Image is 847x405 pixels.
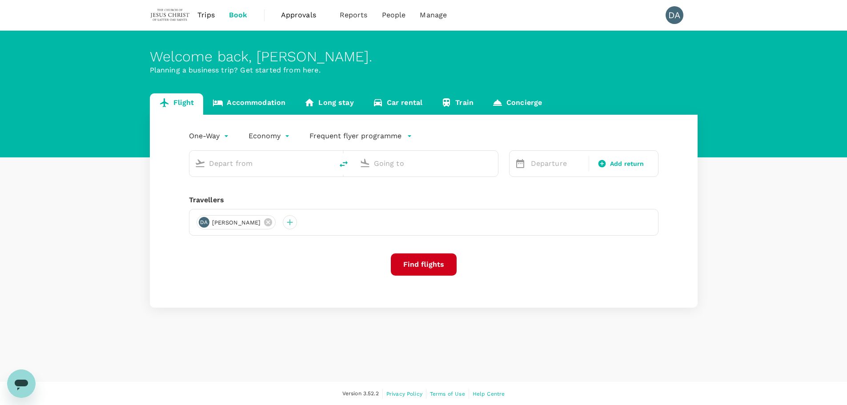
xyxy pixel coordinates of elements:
p: Planning a business trip? Get started from here. [150,65,698,76]
button: Open [492,162,494,164]
button: Frequent flyer programme [309,131,412,141]
button: delete [333,153,354,175]
iframe: Button to launch messaging window [7,369,36,398]
a: Concierge [483,93,551,115]
a: Car rental [363,93,432,115]
div: DA [199,217,209,228]
a: Privacy Policy [386,389,422,399]
div: Welcome back , [PERSON_NAME] . [150,48,698,65]
div: DA[PERSON_NAME] [197,215,276,229]
div: Travellers [189,195,658,205]
a: Terms of Use [430,389,465,399]
div: One-Way [189,129,231,143]
span: Privacy Policy [386,391,422,397]
p: Departure [531,158,584,169]
a: Long stay [295,93,363,115]
div: Economy [249,129,292,143]
a: Flight [150,93,204,115]
input: Going to [374,156,479,170]
span: [PERSON_NAME] [207,218,266,227]
a: Accommodation [203,93,295,115]
span: Terms of Use [430,391,465,397]
div: DA [666,6,683,24]
span: Book [229,10,248,20]
img: The Malaysian Church of Jesus Christ of Latter-day Saints [150,5,191,25]
span: Reports [340,10,368,20]
span: Trips [197,10,215,20]
span: Version 3.52.2 [342,389,379,398]
p: Frequent flyer programme [309,131,401,141]
button: Open [327,162,329,164]
span: Add return [610,159,644,168]
span: Help Centre [473,391,505,397]
input: Depart from [209,156,314,170]
span: Manage [420,10,447,20]
a: Help Centre [473,389,505,399]
a: Train [432,93,483,115]
button: Find flights [391,253,457,276]
span: Approvals [281,10,325,20]
span: People [382,10,406,20]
